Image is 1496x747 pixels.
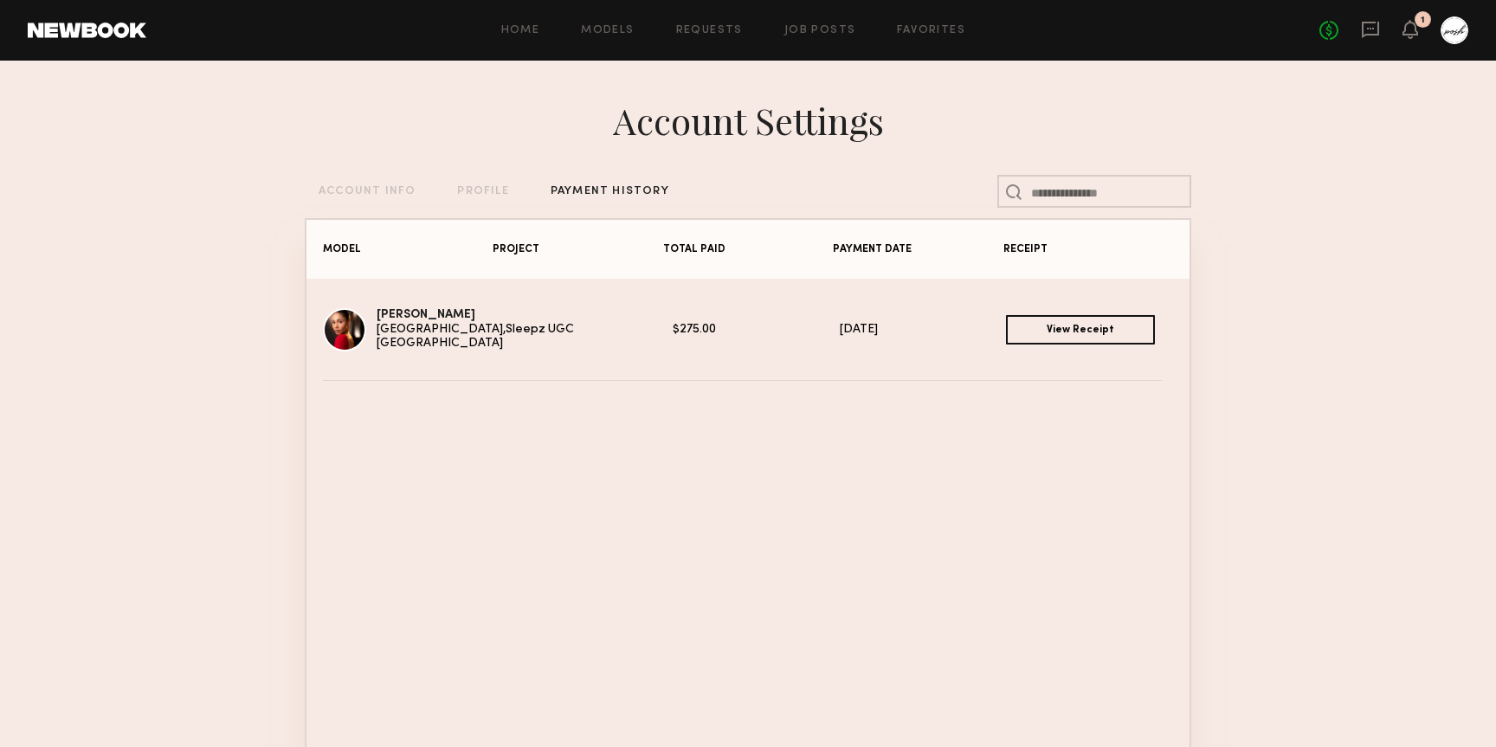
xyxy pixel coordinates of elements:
a: Favorites [897,25,965,36]
div: PROJECT [493,244,662,255]
div: Account Settings [613,96,884,145]
div: PAYMENT HISTORY [551,186,669,197]
div: Sleepz UGC [506,323,673,338]
a: [PERSON_NAME] [377,309,475,320]
div: [DATE] [840,323,1007,338]
a: Requests [676,25,743,36]
div: PROFILE [457,186,508,197]
div: TOTAL PAID [663,244,833,255]
div: [GEOGRAPHIC_DATA], [GEOGRAPHIC_DATA] [377,323,506,352]
div: RECEIPT [1003,244,1173,255]
a: Models [581,25,634,36]
a: View Receipt [1006,315,1155,345]
a: Job Posts [784,25,856,36]
div: ACCOUNT INFO [319,186,416,197]
div: MODEL [323,244,493,255]
img: Ava-Marie L. [323,308,366,351]
div: 1 [1421,16,1425,25]
a: Home [501,25,540,36]
div: $275.00 [673,323,840,338]
div: PAYMENT DATE [833,244,1003,255]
